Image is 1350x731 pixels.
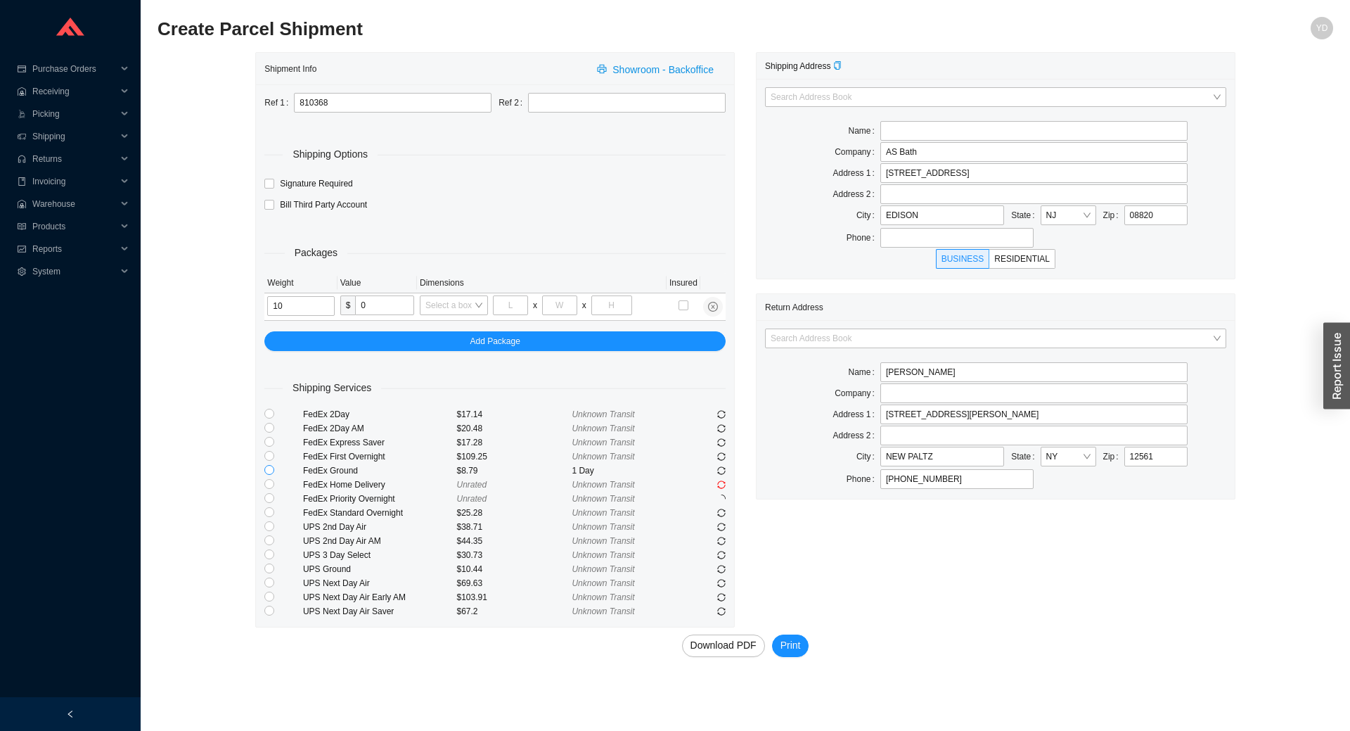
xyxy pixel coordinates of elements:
span: Unknown Transit [572,536,634,546]
span: book [17,177,27,186]
span: Unknown Transit [572,424,634,433]
div: Return Address [765,294,1226,320]
span: Shipping Services [283,380,381,396]
label: Name [849,362,880,382]
button: Download PDF [682,635,765,657]
label: Phone [847,469,880,489]
span: Unrated [457,494,487,504]
span: read [17,222,27,231]
span: setting [17,267,27,276]
span: Unknown Transit [572,480,634,490]
label: Address 1 [833,405,880,424]
div: $109.25 [457,450,572,464]
span: sync [717,593,726,602]
button: close-circle [703,297,723,317]
div: 1 Day [572,464,687,478]
div: $10.44 [457,562,572,576]
span: Products [32,215,117,238]
div: FedEx Standard Overnight [303,506,457,520]
span: Picking [32,103,117,125]
span: Packages [285,245,347,261]
label: Name [849,121,880,141]
span: Shipping Options [283,146,378,163]
span: RESIDENTIAL [994,254,1050,264]
span: Signature Required [274,177,358,191]
span: BUSINESS [941,254,984,264]
input: H [591,295,632,315]
label: State [1011,205,1040,225]
span: Unknown Transit [572,606,634,616]
th: Weight [264,273,337,293]
span: sync [717,579,726,587]
span: sync [717,509,726,517]
span: Bill Third Party Account [274,198,373,212]
label: Ref 1 [264,93,294,113]
input: W [542,295,577,315]
span: Shipping Address [765,61,842,71]
span: fund [17,245,27,253]
span: Unknown Transit [572,494,634,504]
div: UPS Next Day Air Saver [303,604,457,618]
div: Shipment Info [264,56,589,82]
span: Print [780,637,801,654]
div: x [533,298,537,312]
div: UPS Next Day Air [303,576,457,590]
span: Unknown Transit [572,438,634,447]
span: loading [717,495,726,503]
th: Dimensions [417,273,667,293]
span: $ [340,295,356,315]
span: Unknown Transit [572,550,634,560]
span: sync [717,537,726,545]
label: Address 2 [833,184,880,204]
label: Phone [847,228,880,248]
span: Invoicing [32,170,117,193]
label: Address 2 [833,426,880,445]
span: Warehouse [32,193,117,215]
span: Unknown Transit [572,564,634,574]
div: FedEx Priority Overnight [303,492,457,506]
div: UPS Ground [303,562,457,576]
span: credit-card [17,65,27,73]
span: sync [717,410,726,419]
span: sync [717,452,726,461]
label: City [856,205,880,225]
span: Purchase Orders [32,58,117,80]
label: Zip [1103,205,1124,225]
span: Unrated [457,480,487,490]
div: $103.91 [457,590,572,604]
div: UPS 2nd Day Air AM [303,534,457,548]
span: Unknown Transit [572,452,634,462]
span: YD [1316,17,1328,39]
span: NJ [1046,206,1091,224]
div: UPS Next Day Air Early AM [303,590,457,604]
div: x [582,298,586,312]
span: Reports [32,238,117,260]
span: sync [717,607,726,616]
span: Unknown Transit [572,522,634,532]
span: Add Package [470,334,520,348]
span: Unknown Transit [572,409,634,419]
span: System [32,260,117,283]
span: copy [833,61,842,70]
button: Add Package [264,331,726,351]
label: City [856,447,880,466]
span: sync [717,466,726,475]
button: printerShowroom - Backoffice [589,59,726,79]
span: Unknown Transit [572,592,634,602]
span: sync [717,565,726,573]
span: printer [597,64,610,75]
span: sync [717,438,726,447]
div: UPS 3 Day Select [303,548,457,562]
span: Receiving [32,80,117,103]
input: L [493,295,528,315]
span: Returns [32,148,117,170]
div: $25.28 [457,506,572,520]
label: Zip [1103,447,1124,466]
span: sync [717,481,726,489]
div: $67.2 [457,604,572,618]
div: $69.63 [457,576,572,590]
span: Unknown Transit [572,508,634,518]
div: FedEx First Overnight [303,450,457,464]
div: FedEx Home Delivery [303,478,457,492]
th: Value [337,273,417,293]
